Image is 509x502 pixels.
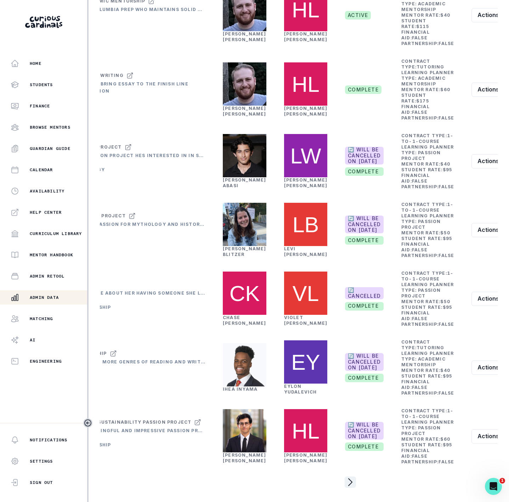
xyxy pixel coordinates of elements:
[401,1,446,12] b: Academic Mentorship
[30,252,73,258] p: Mentor Handbook
[345,85,381,94] span: complete
[284,177,328,188] a: [PERSON_NAME] [PERSON_NAME]
[401,133,453,144] b: 1-to-1-course
[439,184,454,189] b: false
[401,201,454,259] td: Contract Type: Learning Planner Type: Mentor Rate: Student Rate: Financial Aid: Partnership:
[345,287,384,299] span: 🔄 CANCELLED
[30,337,35,343] p: AI
[30,210,62,215] p: Help Center
[439,322,454,327] b: false
[439,459,454,464] b: false
[401,202,453,213] b: 1-to-1-course
[401,288,441,299] b: Passion Project
[284,246,328,257] a: Levi [PERSON_NAME]
[30,124,70,130] p: Browse Mentors
[439,115,454,121] b: false
[345,442,384,451] span: complete
[30,480,53,485] p: Sign Out
[30,231,82,236] p: Curriculum Library
[401,270,453,281] b: 1-to-1-course
[401,58,454,121] td: Contract Type: Learning Planner Type: Mentor Rate: Student Rate: Financial Aid: Partnership:
[83,418,92,428] button: Toggle sidebar
[440,12,450,18] b: $ 40
[412,453,428,459] b: false
[485,478,502,495] iframe: Intercom live chat
[30,146,70,151] p: Guardian Guide
[345,11,371,19] span: active
[443,442,453,447] b: $ 95
[30,103,50,109] p: Finance
[440,436,450,442] b: $ 60
[412,247,428,252] b: false
[25,16,62,28] img: Curious Cardinals Logo
[345,374,384,382] span: complete
[284,106,328,117] a: [PERSON_NAME] [PERSON_NAME]
[345,147,384,164] span: 🔄 Will be cancelled on [DATE]
[417,64,445,69] b: tutoring
[440,161,450,167] b: $ 40
[443,167,453,172] b: $ 95
[284,315,328,326] a: Violet [PERSON_NAME]
[345,302,384,311] span: complete
[440,87,450,92] b: $ 60
[439,390,454,396] b: false
[284,384,317,395] a: Eylon Yudalevich
[284,31,328,42] a: [PERSON_NAME] [PERSON_NAME]
[223,386,258,392] a: Ihea Inyama
[401,219,441,230] b: Passion Project
[443,373,453,379] b: $ 95
[223,177,266,188] a: [PERSON_NAME] Abasi
[401,133,454,190] td: Contract Type: Learning Planner Type: Mentor Rate: Student Rate: Financial Aid: Partnership:
[30,437,68,443] p: Notifications
[440,299,450,304] b: $ 50
[416,98,429,104] b: $ 175
[440,368,450,373] b: $ 40
[345,216,384,233] span: 🔄 Will be cancelled on [DATE]
[223,315,266,326] a: Chase [PERSON_NAME]
[345,236,384,245] span: complete
[401,408,453,419] b: 1-to-1-course
[284,452,328,463] a: [PERSON_NAME] [PERSON_NAME]
[223,106,266,117] a: [PERSON_NAME] [PERSON_NAME]
[401,408,454,465] td: Contract Type: Learning Planner Type: Mentor Rate: Student Rate: Financial Aid: Partnership:
[412,316,428,321] b: false
[30,273,64,279] p: Admin Retool
[30,167,53,173] p: Calendar
[439,253,454,258] b: false
[401,76,446,87] b: Academic Mentorship
[401,150,441,161] b: Passion Project
[223,452,266,463] a: [PERSON_NAME] [PERSON_NAME]
[401,270,454,328] td: Contract Type: Learning Planner Type: Mentor Rate: Student Rate: Financial Aid: Partnership:
[345,476,356,488] svg: page right
[412,35,428,40] b: false
[443,305,453,310] b: $ 95
[412,178,428,184] b: false
[412,385,428,390] b: false
[345,353,384,371] span: 🔄 Will be cancelled on [DATE]
[30,188,64,194] p: Availability
[416,24,429,29] b: $ 115
[401,425,441,436] b: Passion Project
[223,246,266,257] a: [PERSON_NAME] Blitzer
[30,82,53,88] p: Students
[401,339,454,396] td: Contract Type: Learning Planner Type: Mentor Rate: Student Rate: Financial Aid: Partnership:
[345,422,384,440] span: 🔄 Will be cancelled on [DATE]
[443,236,453,241] b: $ 95
[345,167,384,176] span: complete
[30,295,59,300] p: Admin Data
[30,458,53,464] p: Settings
[30,316,53,322] p: Matching
[30,61,41,66] p: Home
[440,230,450,235] b: $ 50
[412,110,428,115] b: false
[223,31,266,42] a: [PERSON_NAME] [PERSON_NAME]
[417,345,445,350] b: tutoring
[499,478,505,484] span: 1
[401,356,446,367] b: Academic Mentorship
[439,41,454,46] b: false
[30,358,62,364] p: Engineering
